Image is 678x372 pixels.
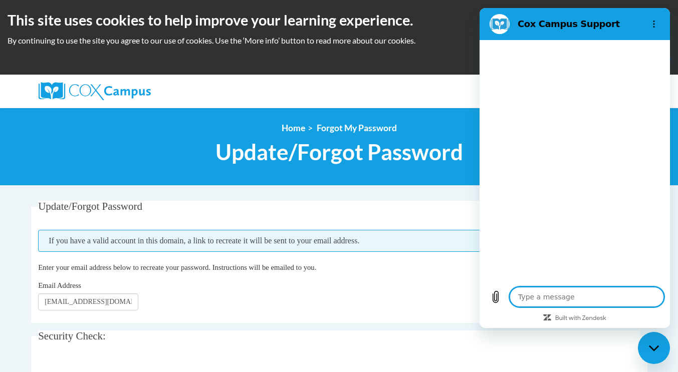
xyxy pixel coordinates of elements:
[317,123,397,133] span: Forgot My Password
[38,200,142,212] span: Update/Forgot Password
[8,10,670,30] h2: This site uses cookies to help improve your learning experience.
[39,82,229,100] a: Cox Campus
[38,281,81,289] span: Email Address
[638,332,670,364] iframe: Button to launch messaging window, conversation in progress
[38,230,640,252] span: If you have a valid account in this domain, a link to recreate it will be sent to your email addr...
[282,123,305,133] a: Home
[39,82,151,100] img: Cox Campus
[8,35,670,46] p: By continuing to use the site you agree to our use of cookies. Use the ‘More info’ button to read...
[480,8,670,328] iframe: Messaging window
[215,139,463,165] span: Update/Forgot Password
[38,263,316,271] span: Enter your email address below to recreate your password. Instructions will be emailed to you.
[38,330,106,342] span: Security Check:
[38,293,138,310] input: Email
